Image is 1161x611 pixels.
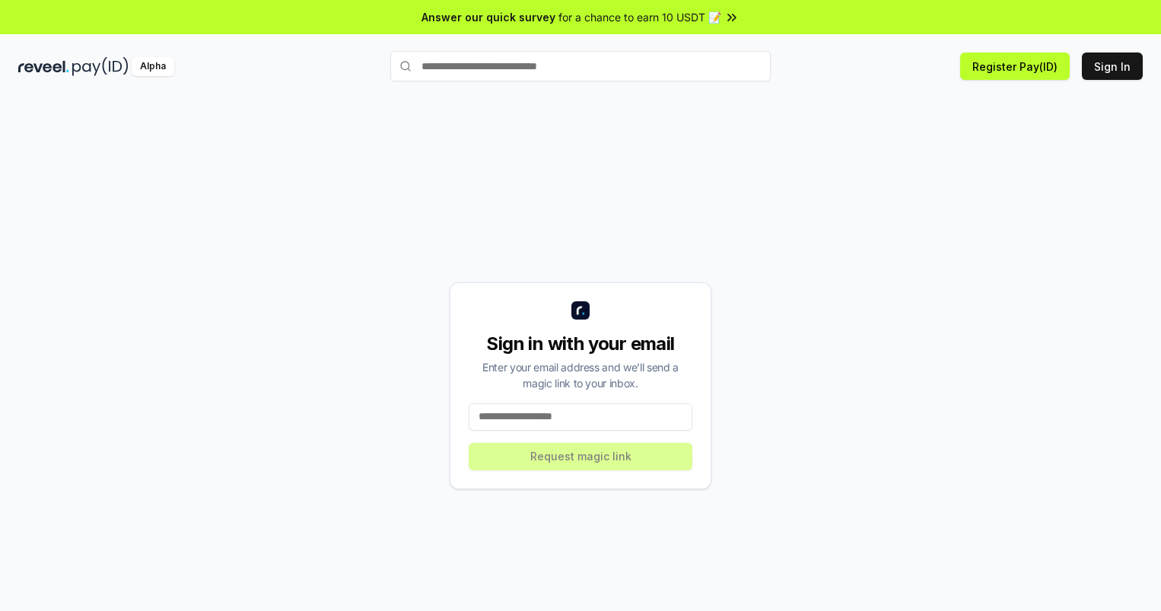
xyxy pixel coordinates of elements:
button: Sign In [1082,53,1143,80]
span: for a chance to earn 10 USDT 📝 [558,9,721,25]
div: Alpha [132,57,174,76]
button: Register Pay(ID) [960,53,1070,80]
span: Answer our quick survey [421,9,555,25]
div: Enter your email address and we’ll send a magic link to your inbox. [469,359,692,391]
div: Sign in with your email [469,332,692,356]
img: pay_id [72,57,129,76]
img: reveel_dark [18,57,69,76]
img: logo_small [571,301,590,320]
